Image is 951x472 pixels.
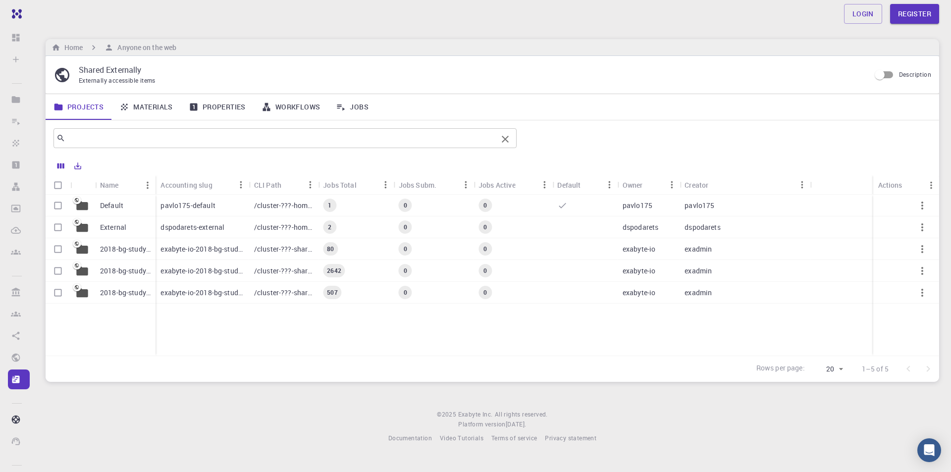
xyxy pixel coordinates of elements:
[917,438,941,462] div: Open Intercom Messenger
[388,434,432,442] span: Documentation
[69,158,86,174] button: Export
[440,433,483,443] a: Video Tutorials
[79,64,862,76] p: Shared Externally
[160,244,244,254] p: exabyte-io-2018-bg-study-phase-i-ph
[878,175,902,195] div: Actions
[254,94,328,120] a: Workflows
[323,288,341,297] span: 507
[399,175,437,195] div: Jobs Subm.
[324,201,335,210] span: 1
[685,175,708,195] div: Creator
[113,42,176,53] h6: Anyone on the web
[623,201,652,210] p: pavlo175
[756,363,805,374] p: Rows per page:
[685,244,712,254] p: exadmin
[458,410,493,418] span: Exabyte Inc.
[458,410,493,420] a: Exabyte Inc.
[708,177,724,193] button: Sort
[100,222,126,232] p: External
[685,201,714,210] p: pavlo175
[479,201,491,210] span: 0
[623,175,643,195] div: Owner
[890,4,939,24] a: Register
[378,177,394,193] button: Menu
[400,201,411,210] span: 0
[545,434,596,442] span: Privacy statement
[623,222,659,232] p: dspodarets
[491,433,537,443] a: Terms of service
[100,288,151,298] p: 2018-bg-study-phase-I
[623,288,656,298] p: exabyte-io
[497,131,513,147] button: Clear
[160,266,244,276] p: exabyte-io-2018-bg-study-phase-iii
[100,201,123,210] p: Default
[680,175,810,195] div: Creator
[685,222,721,232] p: dspodarets
[685,266,712,276] p: exadmin
[254,201,313,210] p: /cluster-???-home/pavlo175/pavlo175-default
[156,175,249,195] div: Accounting slug
[478,175,516,195] div: Jobs Active
[557,175,581,195] div: Default
[400,266,411,275] span: 0
[899,70,931,78] span: Description
[506,420,527,428] span: [DATE] .
[685,288,712,298] p: exadmin
[545,433,596,443] a: Privacy statement
[140,177,156,193] button: Menu
[160,222,224,232] p: dspodarets-external
[254,244,313,254] p: /cluster-???-share/groups/exabyte-io/exabyte-io-2018-bg-study-phase-i-ph
[254,175,281,195] div: CLI Path
[95,175,156,195] div: Name
[479,223,491,231] span: 0
[160,175,212,195] div: Accounting slug
[111,94,181,120] a: Materials
[323,175,357,195] div: Jobs Total
[324,223,335,231] span: 2
[394,175,474,195] div: Jobs Subm.
[618,175,680,195] div: Owner
[495,410,548,420] span: All rights reserved.
[119,177,135,193] button: Sort
[254,288,313,298] p: /cluster-???-share/groups/exabyte-io/exabyte-io-2018-bg-study-phase-i
[458,177,474,193] button: Menu
[8,9,22,19] img: logo
[794,177,810,193] button: Menu
[400,288,411,297] span: 0
[862,364,889,374] p: 1–5 of 5
[318,175,393,195] div: Jobs Total
[50,42,178,53] nav: breadcrumb
[552,175,617,195] div: Default
[160,201,215,210] p: pavlo175-default
[479,288,491,297] span: 0
[323,245,338,253] span: 80
[53,158,69,174] button: Columns
[79,76,156,84] span: Externally accessible items
[302,177,318,193] button: Menu
[323,266,345,275] span: 2642
[100,175,119,195] div: Name
[254,266,313,276] p: /cluster-???-share/groups/exabyte-io/exabyte-io-2018-bg-study-phase-iii
[233,177,249,193] button: Menu
[602,177,618,193] button: Menu
[46,94,111,120] a: Projects
[623,266,656,276] p: exabyte-io
[923,177,939,193] button: Menu
[212,177,228,193] button: Sort
[388,433,432,443] a: Documentation
[491,434,537,442] span: Terms of service
[664,177,680,193] button: Menu
[328,94,376,120] a: Jobs
[100,244,151,254] p: 2018-bg-study-phase-i-ph
[536,177,552,193] button: Menu
[474,175,552,195] div: Jobs Active
[479,266,491,275] span: 0
[809,362,846,376] div: 20
[844,4,882,24] a: Login
[400,223,411,231] span: 0
[440,434,483,442] span: Video Tutorials
[458,420,505,429] span: Platform version
[479,245,491,253] span: 0
[181,94,254,120] a: Properties
[623,244,656,254] p: exabyte-io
